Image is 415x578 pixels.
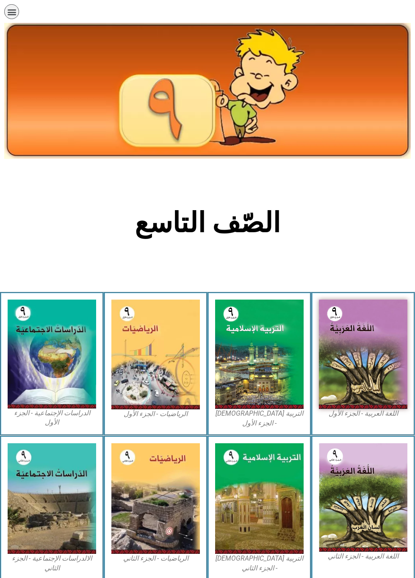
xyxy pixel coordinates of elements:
figcaption: اللغة العربية - الجزء الأول​ [319,409,407,418]
figcaption: الالدراسات الإجتماعية - الجزء الثاني [8,554,96,573]
h2: الصّف التاسع [68,206,348,239]
figcaption: اللغة العربية - الجزء الثاني [319,552,407,561]
figcaption: الدراسات الإجتماعية - الجزء الأول​ [8,408,96,428]
figcaption: الرياضيات - الجزء الثاني [111,554,200,563]
figcaption: التربية [DEMOGRAPHIC_DATA] - الجزء الأول [215,409,304,428]
figcaption: الرياضيات - الجزء الأول​ [111,409,200,419]
figcaption: التربية [DEMOGRAPHIC_DATA] - الجزء الثاني [215,554,304,573]
div: כפתור פתיחת תפריט [4,4,19,19]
